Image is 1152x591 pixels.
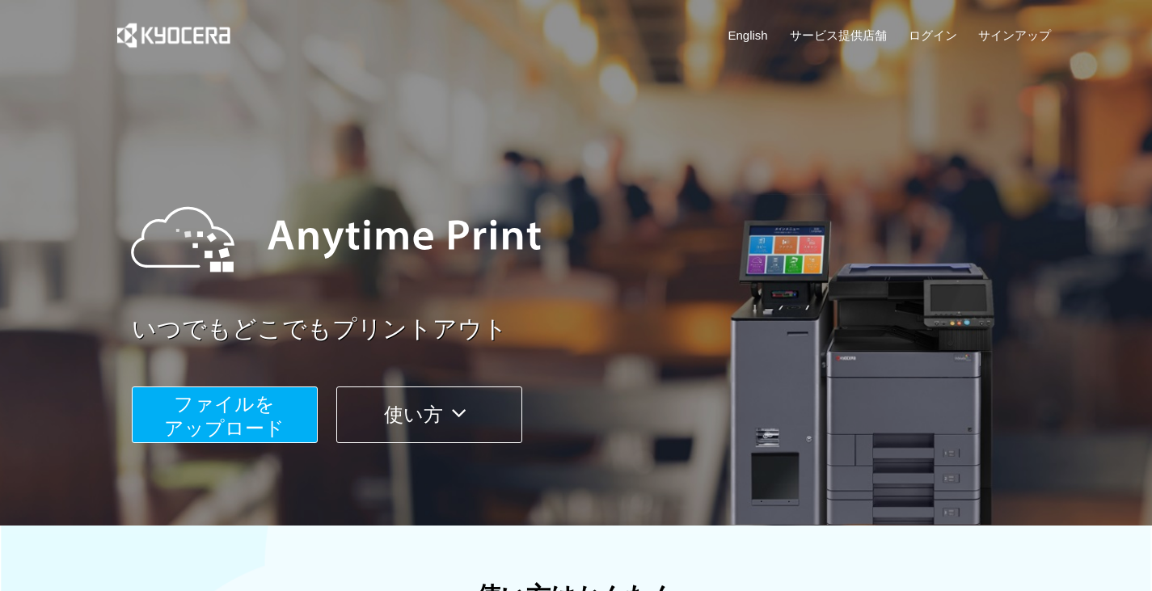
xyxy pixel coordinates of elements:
[978,27,1051,44] a: サインアップ
[132,312,1061,347] a: いつでもどこでもプリントアウト
[728,27,768,44] a: English
[132,386,318,443] button: ファイルを​​アップロード
[164,393,285,439] span: ファイルを ​​アップロード
[790,27,887,44] a: サービス提供店舗
[336,386,522,443] button: 使い方
[909,27,957,44] a: ログイン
